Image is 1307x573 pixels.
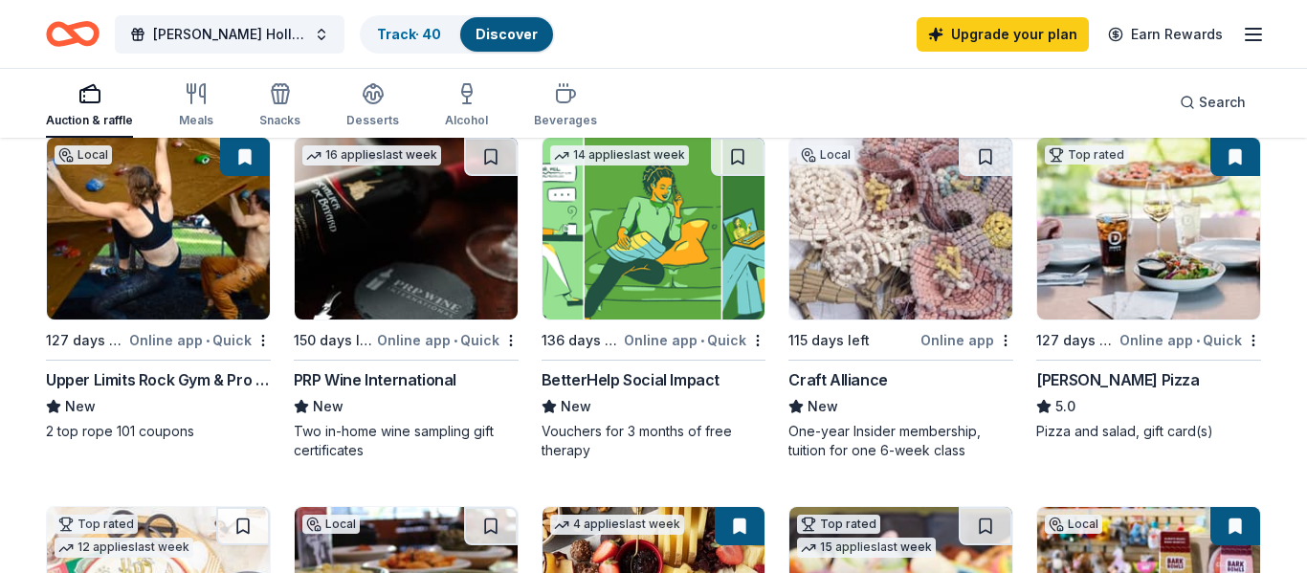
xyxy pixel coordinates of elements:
[377,26,441,42] a: Track· 40
[294,137,519,460] a: Image for PRP Wine International16 applieslast week150 days leftOnline app•QuickPRP Wine Internat...
[259,113,300,128] div: Snacks
[55,538,193,558] div: 12 applies last week
[797,538,936,558] div: 15 applies last week
[1196,333,1200,348] span: •
[1036,368,1199,391] div: [PERSON_NAME] Pizza
[789,138,1012,320] img: Image for Craft Alliance
[294,422,519,460] div: Two in-home wine sampling gift certificates
[788,137,1013,460] a: Image for Craft AllianceLocal115 days leftOnline appCraft AllianceNewOne-year Insider membership,...
[302,145,441,165] div: 16 applies last week
[1037,138,1260,320] img: Image for Dewey's Pizza
[346,113,399,128] div: Desserts
[46,75,133,138] button: Auction & raffle
[700,333,704,348] span: •
[1199,91,1246,114] span: Search
[1119,328,1261,352] div: Online app Quick
[46,329,125,352] div: 127 days left
[179,113,213,128] div: Meals
[797,145,854,165] div: Local
[1055,395,1075,418] span: 5.0
[55,515,138,534] div: Top rated
[445,75,488,138] button: Alcohol
[294,329,373,352] div: 150 days left
[65,395,96,418] span: New
[115,15,344,54] button: [PERSON_NAME] Hollow Silent Auction 2026
[360,15,555,54] button: Track· 40Discover
[46,368,271,391] div: Upper Limits Rock Gym & Pro Shop
[206,333,210,348] span: •
[1036,422,1261,441] div: Pizza and salad, gift card(s)
[542,137,766,460] a: Image for BetterHelp Social Impact14 applieslast week136 days leftOnline app•QuickBetterHelp Soci...
[1036,137,1261,441] a: Image for Dewey's PizzaTop rated127 days leftOnline app•Quick[PERSON_NAME] Pizza5.0Pizza and sala...
[550,145,689,165] div: 14 applies last week
[1097,17,1234,52] a: Earn Rewards
[294,368,456,391] div: PRP Wine International
[1164,83,1261,121] button: Search
[302,515,360,534] div: Local
[313,395,343,418] span: New
[47,138,270,320] img: Image for Upper Limits Rock Gym & Pro Shop
[46,11,100,56] a: Home
[542,329,621,352] div: 136 days left
[377,328,519,352] div: Online app Quick
[917,17,1089,52] a: Upgrade your plan
[179,75,213,138] button: Meals
[1045,515,1102,534] div: Local
[46,422,271,441] div: 2 top rope 101 coupons
[129,328,271,352] div: Online app Quick
[788,329,870,352] div: 115 days left
[808,395,838,418] span: New
[788,368,887,391] div: Craft Alliance
[534,75,597,138] button: Beverages
[542,422,766,460] div: Vouchers for 3 months of free therapy
[797,515,880,534] div: Top rated
[542,368,720,391] div: BetterHelp Social Impact
[1036,329,1116,352] div: 127 days left
[561,395,591,418] span: New
[346,75,399,138] button: Desserts
[920,328,1013,352] div: Online app
[454,333,457,348] span: •
[476,26,538,42] a: Discover
[624,328,765,352] div: Online app Quick
[445,113,488,128] div: Alcohol
[153,23,306,46] span: [PERSON_NAME] Hollow Silent Auction 2026
[788,422,1013,460] div: One-year Insider membership, tuition for one 6-week class
[543,138,765,320] img: Image for BetterHelp Social Impact
[295,138,518,320] img: Image for PRP Wine International
[46,137,271,441] a: Image for Upper Limits Rock Gym & Pro ShopLocal127 days leftOnline app•QuickUpper Limits Rock Gym...
[46,113,133,128] div: Auction & raffle
[259,75,300,138] button: Snacks
[1045,145,1128,165] div: Top rated
[550,515,684,535] div: 4 applies last week
[534,113,597,128] div: Beverages
[55,145,112,165] div: Local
